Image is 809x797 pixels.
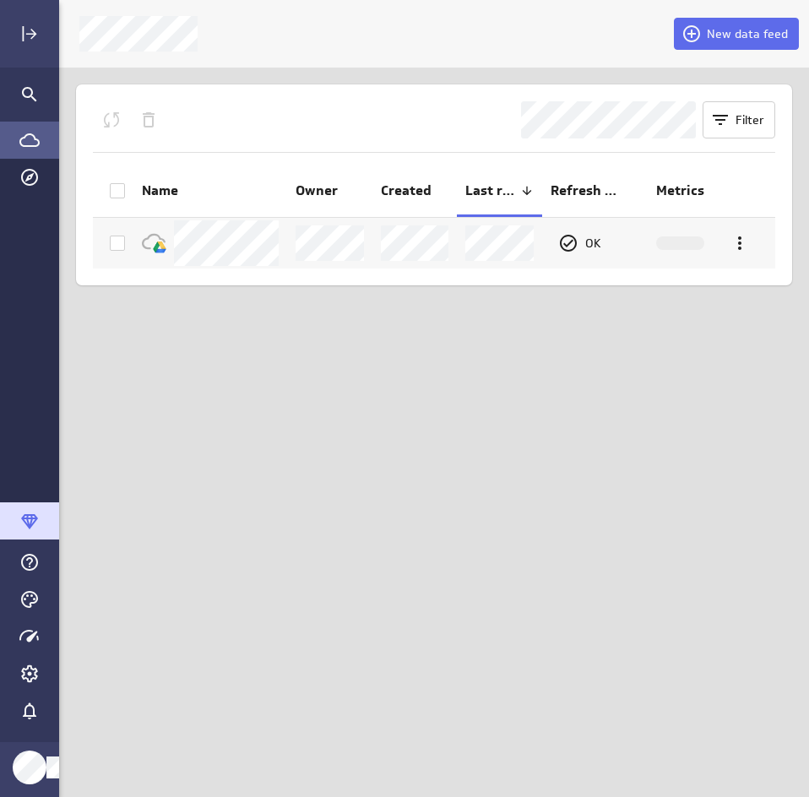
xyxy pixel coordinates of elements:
[520,184,534,198] div: Reverse sort direction
[15,585,44,614] div: Themes
[142,182,279,199] span: Name
[296,182,364,199] span: Owner
[465,182,520,199] span: Last refreshed
[736,112,764,127] span: Filter
[15,19,44,48] div: Expand
[134,106,163,134] div: Delete
[551,182,646,199] span: Refresh status
[15,659,44,688] div: Account and settings
[381,182,449,199] span: Created
[656,182,704,199] span: Metrics
[19,626,40,647] svg: Usage
[15,697,44,725] div: Notifications
[97,106,126,134] div: Queue the selected feeds for refresh
[703,101,775,138] button: Filter
[19,664,40,684] svg: Account and settings
[19,589,40,610] svg: Themes
[15,548,44,577] div: Help & PowerMetrics Assistant
[674,18,799,50] button: New data feed
[585,236,601,251] p: OK
[153,241,166,254] img: image6554840226126694000.png
[707,26,788,41] span: New data feed
[725,229,754,258] div: More actions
